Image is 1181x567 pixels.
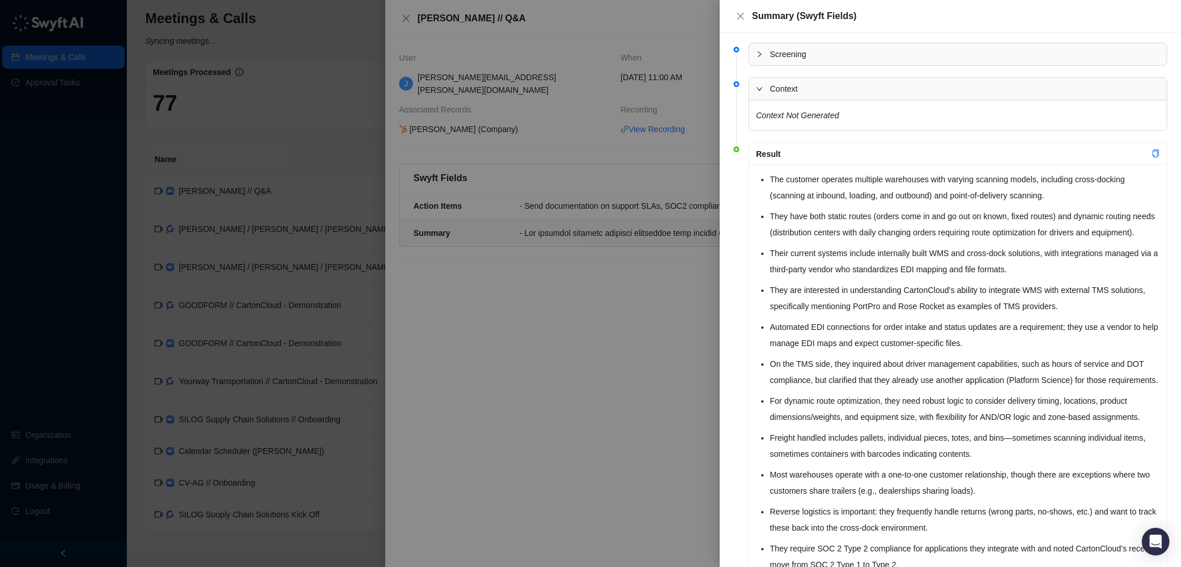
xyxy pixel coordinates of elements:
[770,245,1160,277] li: Their current systems include internally built WMS and cross-dock solutions, with integrations ma...
[770,504,1160,536] li: Reverse logistics is important: they frequently handle returns (wrong parts, no-shows, etc.) and ...
[770,467,1160,499] li: Most warehouses operate with a one-to-one customer relationship, though there are exceptions wher...
[770,48,1160,61] span: Screening
[770,356,1160,388] li: On the TMS side, they inquired about driver management capabilities, such as hours of service and...
[770,282,1160,314] li: They are interested in understanding CartonCloud’s ability to integrate WMS with external TMS sol...
[756,111,839,120] em: Context Not Generated
[770,82,1160,95] span: Context
[1142,528,1169,555] div: Open Intercom Messenger
[736,12,745,21] span: close
[749,43,1167,65] div: Screening
[770,171,1160,204] li: The customer operates multiple warehouses with varying scanning models, including cross-docking (...
[770,319,1160,351] li: Automated EDI connections for order intake and status updates are a requirement; they use a vendo...
[734,9,747,23] button: Close
[749,78,1167,100] div: Context
[770,430,1160,462] li: Freight handled includes pallets, individual pieces, totes, and bins—sometimes scanning individua...
[756,85,763,92] span: expanded
[770,393,1160,425] li: For dynamic route optimization, they need robust logic to consider delivery timing, locations, pr...
[770,208,1160,241] li: They have both static routes (orders come in and go out on known, fixed routes) and dynamic routi...
[756,51,763,58] span: collapsed
[1152,149,1160,157] span: copy
[752,9,1167,23] div: Summary (Swyft Fields)
[756,148,1152,160] div: Result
